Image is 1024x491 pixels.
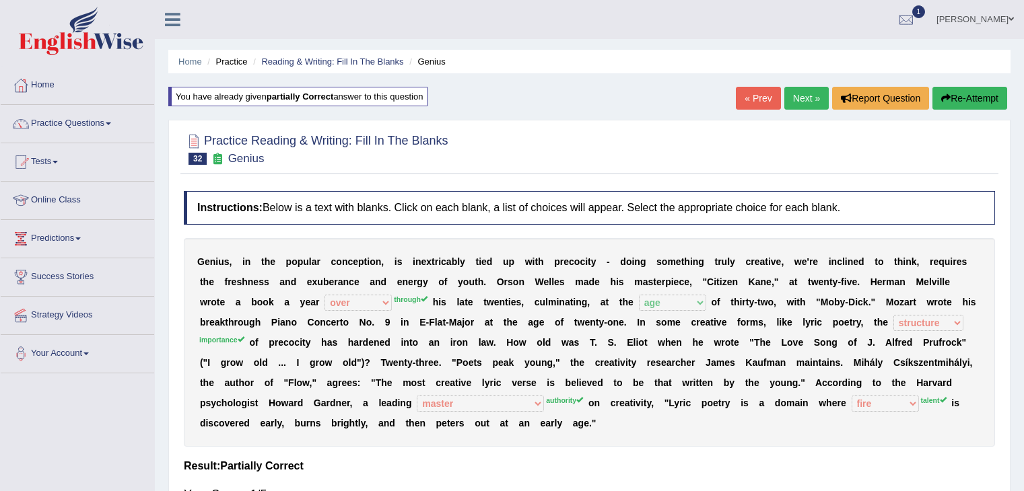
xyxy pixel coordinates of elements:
b: i [768,256,771,267]
b: n [210,256,216,267]
b: e [205,256,210,267]
b: p [286,256,292,267]
b: a [759,256,765,267]
b: c [745,256,751,267]
b: h [610,276,616,287]
b: l [942,276,945,287]
b: t [364,256,368,267]
b: r [317,256,320,267]
b: s [656,256,662,267]
b: , [381,256,384,267]
button: Re-Attempt [932,87,1007,110]
b: s [224,256,230,267]
b: n [248,276,254,287]
b: p [298,256,304,267]
b: y [730,256,735,267]
b: l [551,276,554,287]
b: n [831,256,838,267]
b: r [560,256,564,267]
b: partially correct [267,91,334,102]
b: y [423,276,428,287]
b: i [937,276,940,287]
b: h [433,297,439,307]
b: e [353,256,358,267]
b: x [426,256,432,267]
b: n [823,276,829,287]
b: a [584,276,589,287]
sup: through [394,295,428,303]
b: e [727,276,732,287]
b: u [503,256,509,267]
b: n [245,256,251,267]
b: n [375,276,381,287]
b: a [789,276,794,287]
b: o [257,297,263,307]
a: Predictions [1,220,154,254]
b: s [441,297,446,307]
b: H [871,276,877,287]
b: , [521,297,524,307]
b: - [838,276,841,287]
b: a [643,276,648,287]
b: o [370,256,376,267]
b: c [535,297,540,307]
b: t [465,297,468,307]
b: s [559,276,565,287]
b: e [656,276,662,287]
b: c [441,256,446,267]
b: i [844,276,847,287]
b: n [285,276,291,287]
b: t [765,256,768,267]
li: Practice [204,55,247,68]
b: r [334,276,337,287]
b: t [475,276,478,287]
b: r [662,276,665,287]
b: l [545,297,548,307]
b: s [397,256,403,267]
b: r [930,256,933,267]
b: o [463,276,469,287]
b: i [479,256,481,267]
b: r [883,276,886,287]
b: m [634,276,642,287]
b: n [518,276,524,287]
b: l [842,256,845,267]
b: , [230,256,232,267]
b: i [690,256,693,267]
b: v [847,276,852,287]
b: u [722,256,728,267]
b: l [456,297,459,307]
b: n [761,276,767,287]
b: l [727,256,730,267]
b: e [684,276,689,287]
button: Report Question [832,87,929,110]
span: 32 [189,153,207,165]
b: v [771,256,776,267]
b: v [932,276,937,287]
b: y [591,256,596,267]
b: i [533,256,535,267]
h4: Below is a text with blanks. Click on each blank, a list of choices will appear. Select the appro... [184,191,995,225]
b: i [845,256,848,267]
b: t [588,256,591,267]
b: f [224,276,228,287]
b: a [446,256,452,267]
b: i [829,256,831,267]
b: r [228,276,231,287]
b: o [513,276,519,287]
b: l [929,276,932,287]
b: i [242,256,245,267]
b: e [813,256,818,267]
b: p [509,256,515,267]
b: i [616,276,619,287]
b: e [219,297,225,307]
b: n [403,276,409,287]
b: o [263,297,269,307]
b: o [626,256,632,267]
b: e [819,276,824,287]
b: d [588,276,594,287]
b: o [574,256,580,267]
b: a [370,276,375,287]
b: a [284,297,289,307]
b: W [535,276,544,287]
